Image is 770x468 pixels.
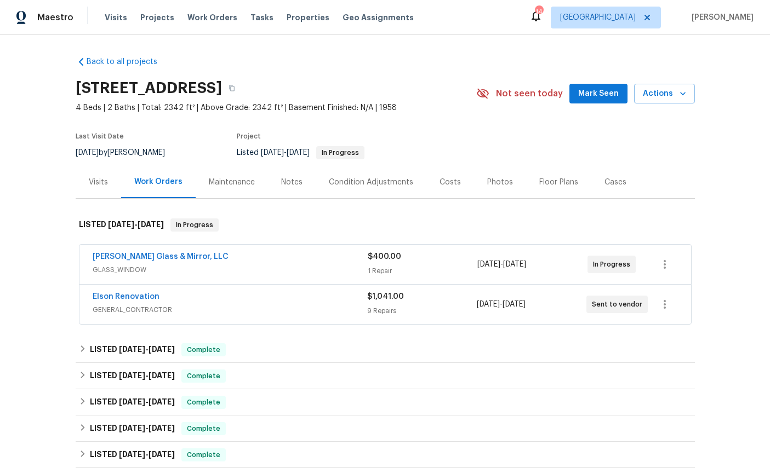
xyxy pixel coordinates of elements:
span: In Progress [593,259,635,270]
div: Condition Adjustments [329,177,413,188]
span: 4 Beds | 2 Baths | Total: 2342 ft² | Above Grade: 2342 ft² | Basement Finished: N/A | 1958 [76,102,476,113]
span: Not seen today [496,88,563,99]
h6: LISTED [79,218,164,232]
div: Costs [440,177,461,188]
span: Complete [182,449,225,460]
span: - [119,372,175,379]
span: $400.00 [368,253,401,261]
div: Visits [89,177,108,188]
span: [DATE] [149,372,175,379]
span: Geo Assignments [343,12,414,23]
button: Mark Seen [569,84,628,104]
div: Maintenance [209,177,255,188]
a: [PERSON_NAME] Glass & Mirror, LLC [93,253,229,261]
button: Copy Address [222,78,242,98]
span: $1,041.00 [367,293,404,301]
span: Work Orders [187,12,237,23]
button: Actions [634,84,695,104]
span: Properties [287,12,329,23]
a: Back to all projects [76,56,181,67]
div: 14 [535,7,543,18]
h2: [STREET_ADDRESS] [76,83,222,94]
span: Complete [182,371,225,382]
span: Complete [182,397,225,408]
span: - [108,221,164,228]
span: [DATE] [108,221,134,228]
span: [DATE] [119,398,145,406]
div: by [PERSON_NAME] [76,146,178,159]
span: [GEOGRAPHIC_DATA] [560,12,636,23]
span: [DATE] [503,301,526,308]
span: Visits [105,12,127,23]
div: 9 Repairs [367,305,477,316]
div: Work Orders [134,176,182,187]
h6: LISTED [90,448,175,461]
span: [DATE] [477,301,500,308]
span: [DATE] [477,261,500,268]
div: LISTED [DATE]-[DATE]Complete [76,415,695,442]
span: GENERAL_CONTRACTOR [93,304,367,315]
span: [DATE] [149,398,175,406]
span: [DATE] [119,345,145,353]
span: [DATE] [119,372,145,379]
span: Maestro [37,12,73,23]
span: - [119,398,175,406]
span: Project [237,133,261,140]
div: LISTED [DATE]-[DATE]Complete [76,363,695,389]
span: [DATE] [119,424,145,432]
div: LISTED [DATE]-[DATE]Complete [76,442,695,468]
span: Projects [140,12,174,23]
span: Tasks [250,14,273,21]
h6: LISTED [90,396,175,409]
span: [DATE] [149,424,175,432]
span: - [119,424,175,432]
span: [DATE] [149,450,175,458]
h6: LISTED [90,343,175,356]
div: Photos [487,177,513,188]
span: [PERSON_NAME] [687,12,754,23]
span: [DATE] [138,221,164,228]
span: Complete [182,344,225,355]
div: Notes [281,177,303,188]
span: In Progress [317,149,363,156]
span: - [119,450,175,458]
span: Sent to vendor [592,299,647,310]
span: - [477,299,526,310]
span: - [477,259,526,270]
span: [DATE] [76,149,99,157]
div: Cases [604,177,626,188]
span: [DATE] [119,450,145,458]
span: [DATE] [261,149,284,157]
div: LISTED [DATE]-[DATE]Complete [76,389,695,415]
span: - [261,149,310,157]
span: In Progress [172,219,218,230]
span: - [119,345,175,353]
div: LISTED [DATE]-[DATE]In Progress [76,207,695,242]
span: Last Visit Date [76,133,124,140]
h6: LISTED [90,422,175,435]
span: Mark Seen [578,87,619,101]
div: Floor Plans [539,177,578,188]
div: LISTED [DATE]-[DATE]Complete [76,337,695,363]
span: Listed [237,149,364,157]
div: 1 Repair [368,265,478,276]
span: [DATE] [149,345,175,353]
span: [DATE] [287,149,310,157]
a: Elson Renovation [93,293,159,301]
span: Actions [643,87,686,101]
span: GLASS_WINDOW [93,264,368,275]
span: [DATE] [503,261,526,268]
h6: LISTED [90,369,175,383]
span: Complete [182,423,225,434]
